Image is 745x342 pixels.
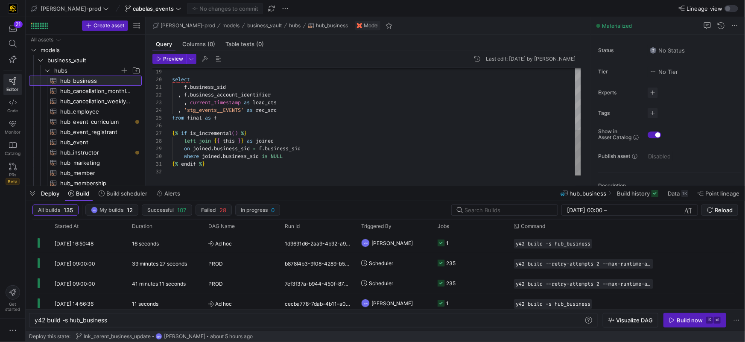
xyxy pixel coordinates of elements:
a: https://storage.googleapis.com/y42-prod-data-exchange/images/uAsz27BndGEK0hZWDFeOjoxA7jCwgK9jE472... [3,1,22,16]
span: Build scheduler [106,190,147,197]
span: [DATE] 09:00:00 [55,260,95,267]
div: 25 [152,114,162,122]
div: 31 [152,160,162,168]
div: b878f4b3-9f08-4289-b578-58768b546b7b [280,253,356,273]
span: Preview [163,56,183,62]
a: hub_cancellation_weekly_forecast​​​​​​​​​​ [29,96,142,106]
span: Run Id [285,223,300,229]
div: Build now [677,317,703,324]
a: hub_event_curriculum​​​​​​​​​​ [29,117,142,127]
button: Preview [152,54,186,64]
div: 23 [152,99,162,106]
a: PRsBeta [3,159,22,188]
y42-duration: 16 seconds [132,240,159,247]
div: cecba778-7dab-4b11-a066-386bfdddc97f [280,293,356,313]
span: Columns [182,41,215,47]
span: ) [235,130,238,137]
div: 30 [152,152,162,160]
span: . [211,145,214,152]
span: } [202,161,205,167]
span: joined [202,153,220,160]
span: My builds [99,207,123,213]
button: Failed28 [196,205,232,216]
div: Press SPACE to select this row. [29,117,142,127]
div: Press SPACE to select this row. [32,233,735,253]
button: [PERSON_NAME]-prod [151,20,217,31]
button: lnk_parent_business_updateMN[PERSON_NAME]about 5 hours ago [74,331,255,342]
div: 1d9691d6-2aa9-4b92-a9c4-fd179611b4c6 [280,233,356,253]
span: ( [232,130,235,137]
span: , [178,107,181,114]
span: . [220,153,223,160]
span: In progress [241,207,268,213]
div: 1 [446,233,449,253]
span: hub_cancellation_weekly_forecast​​​​​​​​​​ [60,96,132,106]
a: Code [3,95,22,117]
img: No status [650,47,657,54]
img: undefined [357,23,362,28]
a: hub_cancellation_monthly_forecast​​​​​​​​​​ [29,86,142,96]
button: All builds135 [32,205,79,216]
span: hub_event_registrant​​​​​​​​​​ [60,127,132,137]
div: 32 [152,168,162,175]
span: PRs [9,172,16,177]
span: Build [76,190,89,197]
img: https://storage.googleapis.com/y42-prod-data-exchange/images/uAsz27BndGEK0hZWDFeOjoxA7jCwgK9jE472... [9,4,17,13]
span: [PERSON_NAME]-prod [41,5,101,12]
button: 21 [3,20,22,36]
span: { [217,137,220,144]
span: f [184,91,187,98]
button: business_vault [245,20,284,31]
span: hub_event_curriculum​​​​​​​​​​ [60,117,132,127]
button: Data1K [664,186,692,201]
div: Press SPACE to select this row. [29,178,142,188]
span: % [241,130,244,137]
span: Tier [598,69,641,75]
span: final [187,114,202,121]
div: Press SPACE to select this row. [29,147,142,158]
div: Press SPACE to select this row. [29,106,142,117]
span: Lineage view [687,5,723,12]
span: Get started [5,301,20,312]
span: join [199,137,211,144]
span: hub_event​​​​​​​​​​ [60,137,132,147]
a: Editor [3,74,22,95]
span: } [241,137,244,144]
div: MN [361,239,370,247]
span: on [184,145,190,152]
div: Press SPACE to select this row. [29,127,142,137]
button: Visualize DAG [603,313,658,327]
button: MNMy builds12 [85,205,138,216]
div: 19 [152,68,162,76]
div: 7ef3f37a-b944-450f-8785-f130e10f67f8 [280,273,356,293]
span: – [604,207,607,213]
button: cabelas_events [123,3,184,14]
div: 235 [446,253,456,273]
span: business_vault [247,23,282,29]
span: as [205,114,211,121]
div: 235 [446,273,456,293]
span: hub_marketing​​​​​​​​​​ [60,158,132,168]
span: Triggered By [361,223,391,229]
span: Deploy [41,190,59,197]
span: y42 build -s hub_business [35,316,107,324]
span: from [172,114,184,121]
span: lnk_parent_business_update [84,333,151,339]
span: Started At [55,223,79,229]
span: 135 [64,207,73,213]
div: MN [155,333,162,340]
span: { [172,130,175,137]
span: cabelas_events [133,5,174,12]
div: Press SPACE to select this row. [29,35,142,45]
div: 20 [152,76,162,83]
a: Catalog [3,138,22,159]
span: hub_business​​​​​​​​​​ [60,76,132,86]
span: this [223,137,235,144]
button: Build [64,186,93,201]
span: as [244,99,250,106]
button: models [221,20,242,31]
span: , [184,99,187,106]
span: business_sid [214,145,250,152]
kbd: ⏎ [714,317,721,324]
span: hub_business [570,190,607,197]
